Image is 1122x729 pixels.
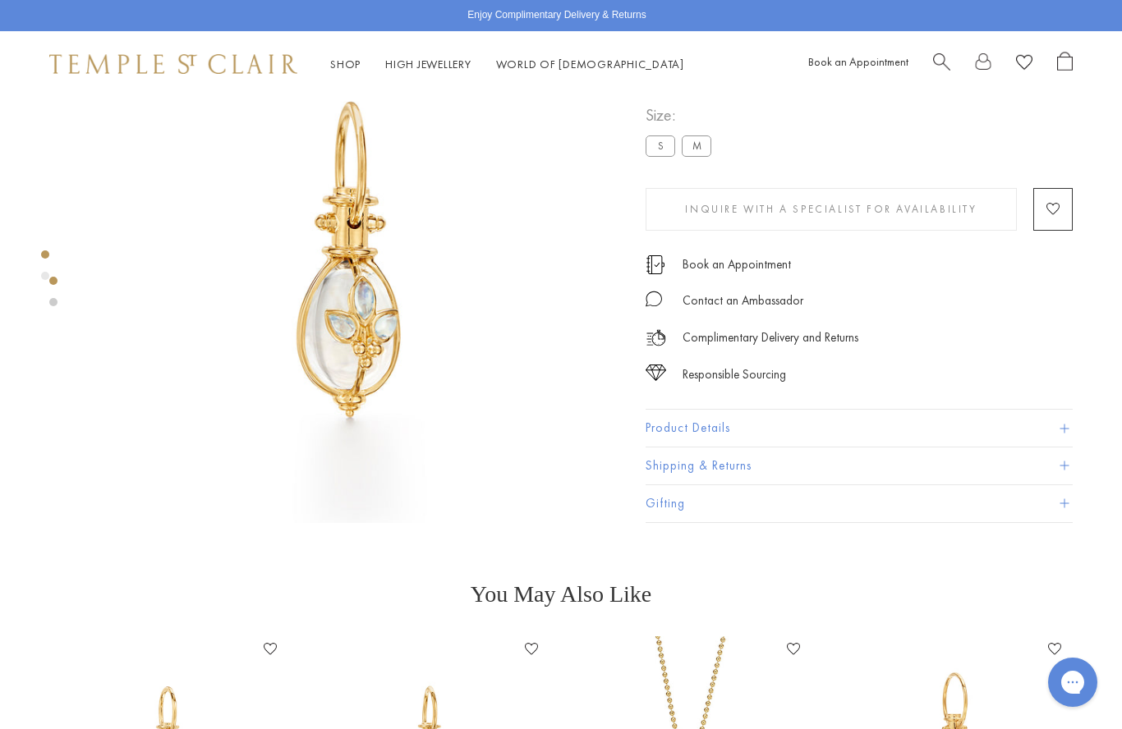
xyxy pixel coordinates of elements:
[646,291,662,307] img: MessageIcon-01_2.svg
[646,188,1017,231] button: Inquire With A Specialist for Availability
[646,448,1073,485] button: Shipping & Returns
[467,7,646,24] p: Enjoy Complimentary Delivery & Returns
[808,54,908,69] a: Book an Appointment
[66,581,1056,607] h3: You May Also Like
[683,328,858,348] p: Complimentary Delivery and Returns
[1016,52,1032,77] a: View Wishlist
[1040,652,1106,713] iframe: Gorgias live chat messenger
[646,485,1073,522] button: Gifting
[330,54,684,75] nav: Main navigation
[646,364,666,381] img: icon_sourcing.svg
[683,256,791,274] a: Book an Appointment
[49,54,297,74] img: Temple St. Clair
[330,57,361,71] a: ShopShop
[682,136,711,157] label: M
[496,57,684,71] a: World of [DEMOGRAPHIC_DATA]World of [DEMOGRAPHIC_DATA]
[1057,52,1073,77] a: Open Shopping Bag
[646,255,665,274] img: icon_appointment.svg
[685,203,977,217] span: Inquire With A Specialist for Availability
[385,57,471,71] a: High JewelleryHigh Jewellery
[646,410,1073,447] button: Product Details
[933,52,950,77] a: Search
[683,364,786,385] div: Responsible Sourcing
[646,328,666,348] img: icon_delivery.svg
[646,103,718,130] span: Size:
[646,136,675,157] label: S
[41,246,49,293] div: Product gallery navigation
[683,291,803,311] div: Contact an Ambassador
